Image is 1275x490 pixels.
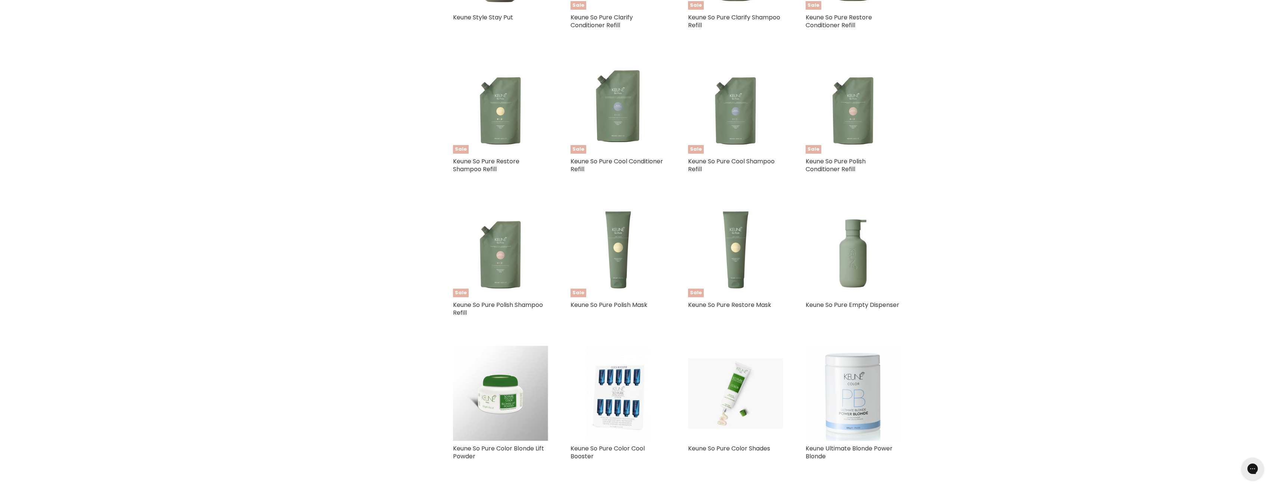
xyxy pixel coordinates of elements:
a: Keune So Pure Polish Shampoo RefillSale [453,202,548,297]
a: Keune So Pure Clarify Conditioner Refill [571,13,633,29]
span: Sale [453,289,469,297]
span: Sale [688,145,704,154]
img: Keune So Pure Restore Mask [690,202,781,297]
img: Keune So Pure Empty Dispenser [807,202,898,297]
span: Sale [688,289,704,297]
span: Sale [571,145,586,154]
iframe: Gorgias live chat messenger [1238,455,1268,483]
img: Keune So Pure Color Blonde Lift Powder [453,346,548,441]
a: Keune So Pure Polish MaskSale [571,202,666,297]
a: Keune So Pure Restore Conditioner Refill [806,13,872,29]
span: Sale [571,1,586,10]
a: Keune So Pure Cool Conditioner Refill [571,157,663,173]
span: Sale [688,1,704,10]
a: Keune So Pure Color Blonde Lift Powder [453,444,544,461]
a: Keune So Pure Restore Shampoo RefillSale [453,59,548,154]
a: Keune So Pure Clarify Shampoo Refill [688,13,780,29]
a: Keune So Pure Cool Conditioner RefillSale [571,59,666,154]
span: Sale [571,289,586,297]
a: Keune So Pure Polish Shampoo Refill [453,301,543,317]
img: Keune So Pure Color Shades [688,358,783,428]
img: Keune So Pure Polish Mask [572,202,663,297]
img: Keune So Pure Restore Shampoo Refill [455,59,546,154]
a: Keune So Pure Cool Shampoo RefillSale [688,59,783,154]
a: Keune Ultimate Blonde Power Blonde [806,444,893,461]
a: Keune So Pure Color Cool Booster [571,444,645,461]
img: Keune So Pure Cool Conditioner Refill [572,59,663,154]
a: Keune So Pure Empty Dispenser [806,202,901,297]
a: Keune So Pure Color Shades [688,346,783,441]
a: Keune So Pure Color Shades [688,444,770,453]
a: Keune So Pure Restore MaskSale [688,202,783,297]
a: Keune So Pure Restore Shampoo Refill [453,157,519,173]
a: Keune So Pure Polish Conditioner Refill [806,157,866,173]
a: Keune So Pure Polish Conditioner RefillSale [806,59,901,154]
a: Keune So Pure Polish Mask [571,301,647,309]
a: Keune So Pure Restore Mask [688,301,771,309]
a: Keune So Pure Cool Shampoo Refill [688,157,775,173]
img: Keune So Pure Polish Conditioner Refill [807,59,898,154]
img: Keune Ultimate Blonde Power Blonde [806,346,901,441]
span: Sale [453,145,469,154]
a: Keune Style Stay Put [453,13,513,22]
span: Sale [806,1,821,10]
img: Keune So Pure Polish Shampoo Refill [455,202,546,297]
a: Keune So Pure Empty Dispenser [806,301,899,309]
img: Keune So Pure Color Cool Booster [571,346,666,441]
span: Sale [806,145,821,154]
img: Keune So Pure Cool Shampoo Refill [690,59,781,154]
